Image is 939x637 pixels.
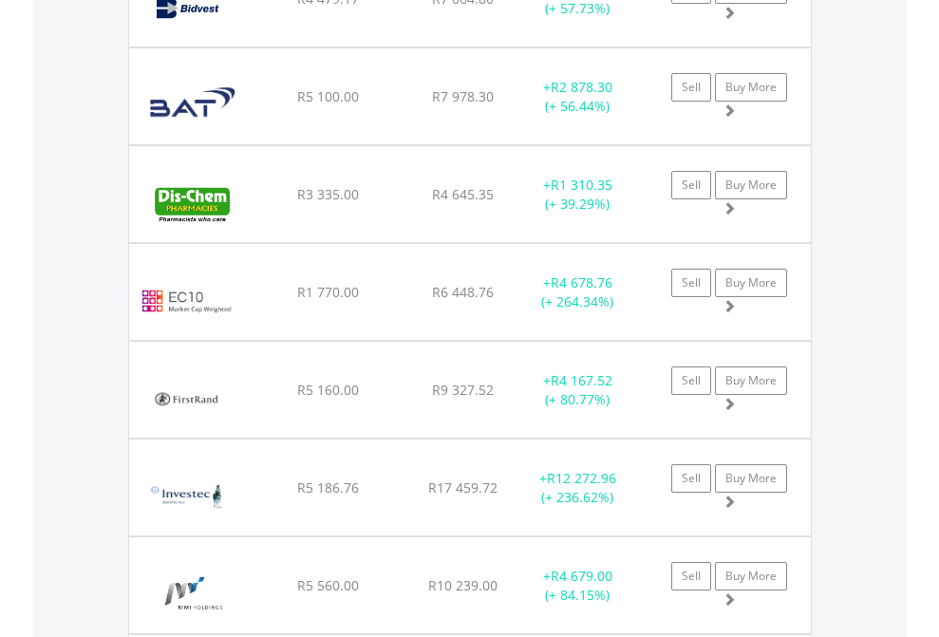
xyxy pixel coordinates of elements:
img: EQU.ZA.DCP.png [139,170,246,237]
a: Sell [671,269,711,297]
span: R4 167.52 [551,371,612,389]
a: Sell [671,73,711,102]
img: EQU.ZA.MTM.png [139,561,246,628]
a: Sell [671,562,711,590]
a: Sell [671,366,711,395]
a: Sell [671,464,711,493]
div: + (+ 264.34%) [518,273,637,311]
div: + (+ 39.29%) [518,176,637,214]
div: + (+ 84.15%) [518,567,637,605]
span: R12 272.96 [547,469,616,487]
a: Buy More [715,366,787,395]
img: EQU.ZA.FSR.png [139,365,235,433]
span: R9 327.52 [432,381,494,399]
span: R2 878.30 [551,78,612,96]
a: Buy More [715,171,787,199]
span: R17 459.72 [428,478,498,496]
img: EQU.ZA.BTI.png [139,72,248,140]
span: R3 335.00 [297,185,359,203]
img: EQU.ZA.INP.png [139,463,235,531]
span: R5 186.76 [297,478,359,496]
a: Buy More [715,562,787,590]
span: R4 678.76 [551,273,612,291]
div: + (+ 80.77%) [518,371,637,409]
span: R1 770.00 [297,283,359,301]
span: R5 560.00 [297,576,359,594]
span: R5 100.00 [297,87,359,105]
a: Buy More [715,73,787,102]
span: R1 310.35 [551,176,612,194]
span: R7 978.30 [432,87,494,105]
span: R5 160.00 [297,381,359,399]
a: Sell [671,171,711,199]
div: + (+ 56.44%) [518,78,637,116]
span: R4 679.00 [551,567,612,585]
a: Buy More [715,464,787,493]
div: + (+ 236.62%) [518,469,637,507]
span: R4 645.35 [432,185,494,203]
a: Buy More [715,269,787,297]
span: R10 239.00 [428,576,498,594]
img: EC10.EC.EC10.png [139,268,235,335]
span: R6 448.76 [432,283,494,301]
